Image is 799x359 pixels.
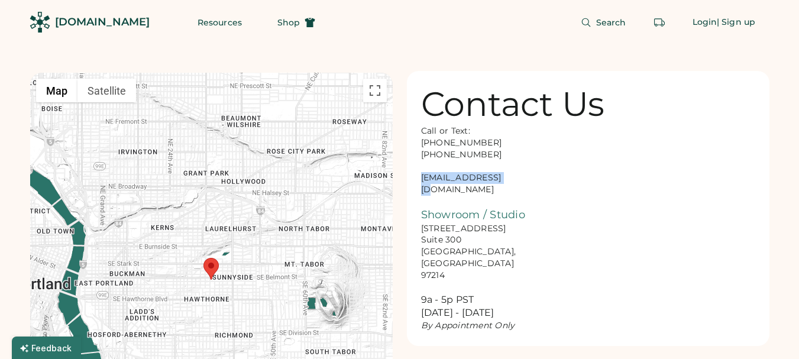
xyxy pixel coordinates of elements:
div: | Sign up [717,17,755,28]
div: Contact Us [421,85,605,123]
font: Showroom / Studio [421,208,525,221]
div: Call or Text: [PHONE_NUMBER] [PHONE_NUMBER] [EMAIL_ADDRESS][DOMAIN_NAME] [STREET_ADDRESS] Suite 3... [421,125,539,332]
button: Show satellite imagery [77,79,136,102]
font: 9a - 5p PST [DATE] - [DATE] [421,294,494,319]
img: Rendered Logo - Screens [30,12,50,33]
button: Toggle fullscreen view [363,79,387,102]
span: Search [596,18,626,27]
iframe: Front Chat [743,306,794,357]
button: Retrieve an order [648,11,671,34]
button: Resources [183,11,256,34]
button: Search [567,11,641,34]
span: Shop [277,18,300,27]
em: By Appointment Only [421,320,515,331]
div: Login [693,17,717,28]
button: Show street map [36,79,77,102]
div: [DOMAIN_NAME] [55,15,150,30]
button: Shop [263,11,329,34]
